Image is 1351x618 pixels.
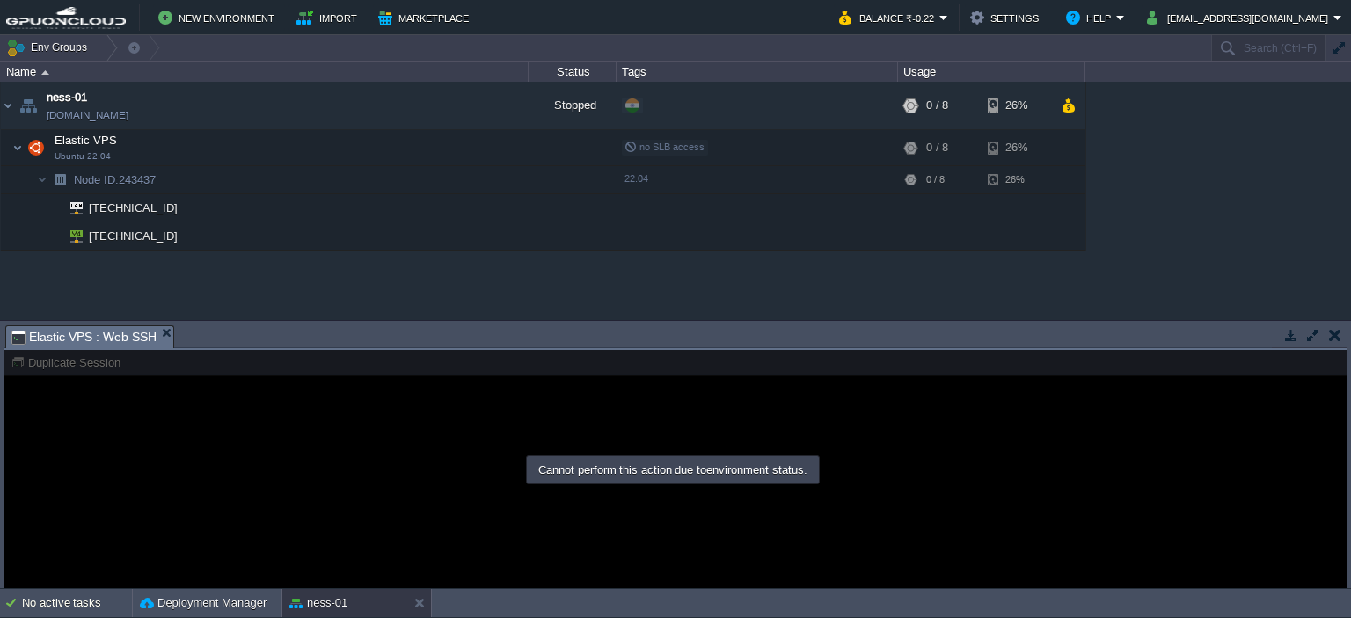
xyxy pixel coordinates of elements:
[158,7,280,28] button: New Environment
[1147,7,1333,28] button: [EMAIL_ADDRESS][DOMAIN_NAME]
[55,151,111,162] span: Ubuntu 22.04
[988,130,1045,165] div: 26%
[87,229,180,243] a: [TECHNICAL_ID]
[37,166,47,193] img: AMDAwAAAACH5BAEAAAAALAAAAAABAAEAAAICRAEAOw==
[839,7,939,28] button: Balance ₹-0.22
[899,62,1084,82] div: Usage
[624,142,705,152] span: no SLB access
[988,166,1045,193] div: 26%
[529,62,616,82] div: Status
[529,82,617,129] div: Stopped
[53,133,120,148] span: Elastic VPS
[47,89,87,106] a: ness-01
[529,458,817,482] div: Cannot perform this action due to environment status.
[970,7,1044,28] button: Settings
[87,201,180,214] a: [TECHNICAL_ID]
[2,62,528,82] div: Name
[1,82,15,129] img: AMDAwAAAACH5BAEAAAAALAAAAAABAAEAAAICRAEAOw==
[72,172,158,187] a: Node ID:243437
[289,594,347,612] button: ness-01
[296,7,362,28] button: Import
[6,7,126,29] img: GPUonCLOUD
[47,194,58,222] img: AMDAwAAAACH5BAEAAAAALAAAAAABAAEAAAICRAEAOw==
[72,172,158,187] span: 243437
[1066,7,1116,28] button: Help
[58,194,83,222] img: AMDAwAAAACH5BAEAAAAALAAAAAABAAEAAAICRAEAOw==
[926,82,948,129] div: 0 / 8
[378,7,474,28] button: Marketplace
[47,222,58,250] img: AMDAwAAAACH5BAEAAAAALAAAAAABAAEAAAICRAEAOw==
[140,594,267,612] button: Deployment Manager
[926,166,945,193] div: 0 / 8
[926,130,948,165] div: 0 / 8
[87,194,180,222] span: [TECHNICAL_ID]
[53,134,120,147] a: Elastic VPSUbuntu 22.04
[12,130,23,165] img: AMDAwAAAACH5BAEAAAAALAAAAAABAAEAAAICRAEAOw==
[47,106,128,124] span: [DOMAIN_NAME]
[87,222,180,250] span: [TECHNICAL_ID]
[47,166,72,193] img: AMDAwAAAACH5BAEAAAAALAAAAAABAAEAAAICRAEAOw==
[988,82,1045,129] div: 26%
[22,589,132,617] div: No active tasks
[617,62,897,82] div: Tags
[41,70,49,75] img: AMDAwAAAACH5BAEAAAAALAAAAAABAAEAAAICRAEAOw==
[11,326,157,348] span: Elastic VPS : Web SSH
[6,35,93,60] button: Env Groups
[74,173,119,186] span: Node ID:
[624,173,648,184] span: 22.04
[24,130,48,165] img: AMDAwAAAACH5BAEAAAAALAAAAAABAAEAAAICRAEAOw==
[16,82,40,129] img: AMDAwAAAACH5BAEAAAAALAAAAAABAAEAAAICRAEAOw==
[58,222,83,250] img: AMDAwAAAACH5BAEAAAAALAAAAAABAAEAAAICRAEAOw==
